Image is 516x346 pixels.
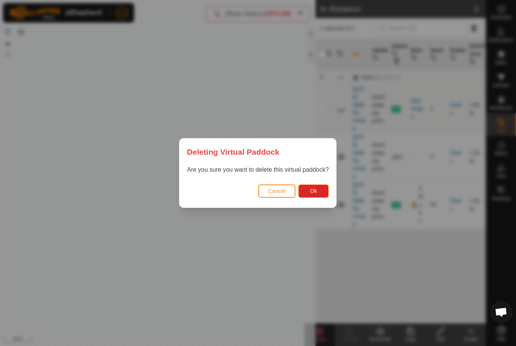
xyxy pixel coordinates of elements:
[187,146,280,158] span: Deleting Virtual Paddock
[258,185,296,198] button: Cancel
[268,188,286,194] span: Cancel
[187,165,329,174] p: Are you sure you want to delete this virtual paddock?
[490,301,513,323] div: Open chat
[299,185,329,198] button: Ok
[310,188,317,194] span: Ok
